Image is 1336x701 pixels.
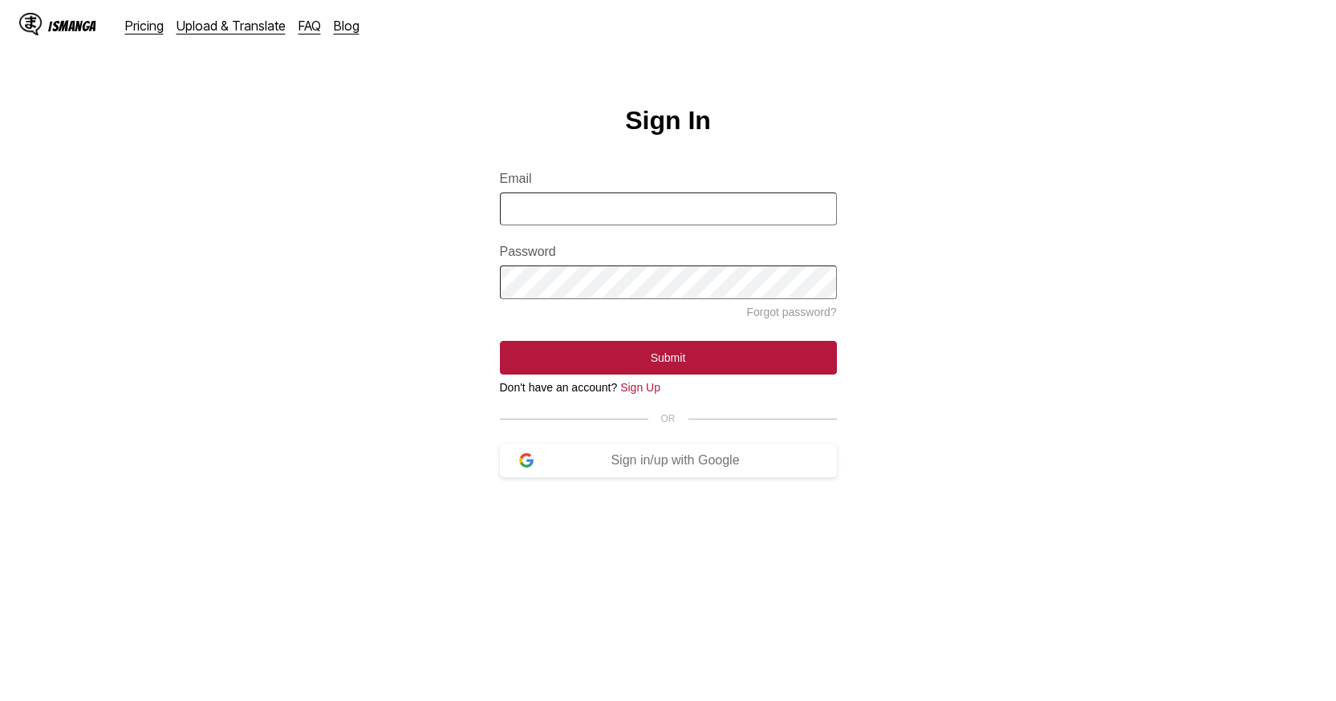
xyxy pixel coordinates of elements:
button: Submit [500,341,837,375]
a: FAQ [298,18,321,34]
a: IsManga LogoIsManga [19,13,125,38]
div: Don't have an account? [500,381,837,394]
h1: Sign In [625,106,711,136]
div: Sign in/up with Google [534,453,818,468]
div: OR [500,413,837,424]
img: google-logo [519,453,534,468]
a: Upload & Translate [177,18,286,34]
label: Email [500,172,837,186]
button: Sign in/up with Google [500,444,837,477]
a: Blog [334,18,359,34]
a: Pricing [125,18,164,34]
a: Forgot password? [746,306,836,318]
label: Password [500,245,837,259]
div: IsManga [48,18,96,34]
img: IsManga Logo [19,13,42,35]
a: Sign Up [620,381,660,394]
